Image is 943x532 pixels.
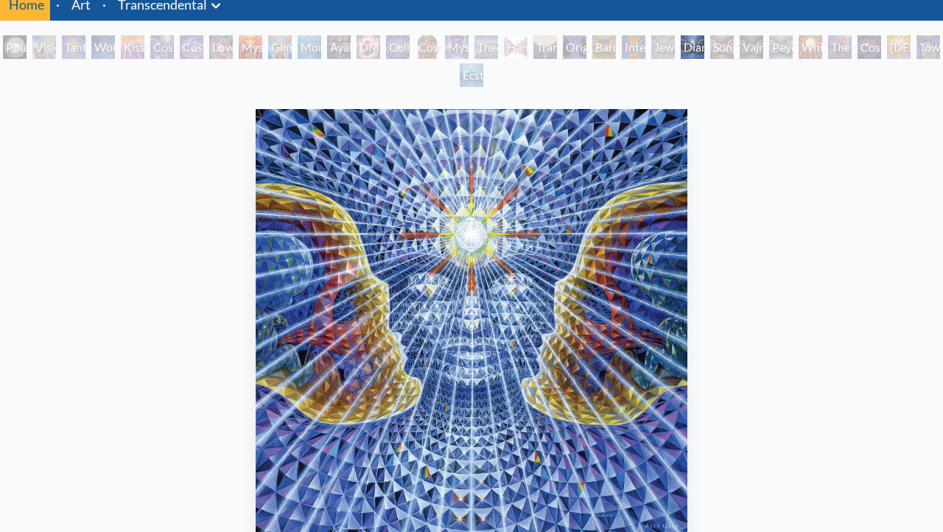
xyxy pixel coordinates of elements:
[504,35,527,59] div: Hands that See
[298,35,321,59] div: Monochord
[769,35,793,59] div: Peyote Being
[3,35,27,59] div: Polar Unity Spiral
[681,35,704,59] div: Diamond Being
[799,35,822,59] div: White Light
[209,35,233,59] div: Love is a Cosmic Force
[327,35,351,59] div: Ayahuasca Visitation
[592,35,616,59] div: Bardo Being
[710,35,734,59] div: Song of Vajra Being
[62,35,85,59] div: Tantra
[740,35,763,59] div: Vajra Being
[460,63,483,87] div: Ecstasy
[887,35,911,59] div: [DEMOGRAPHIC_DATA]
[32,35,56,59] div: Visionary Origin of Language
[121,35,144,59] div: Kiss of the [MEDICAL_DATA]
[180,35,203,59] div: Cosmic Artist
[416,35,439,59] div: Cosmic [DEMOGRAPHIC_DATA]
[445,35,469,59] div: Mystic Eye
[651,35,675,59] div: Jewel Being
[150,35,174,59] div: Cosmic Creativity
[357,35,380,59] div: DMT - The Spirit Molecule
[828,35,852,59] div: The Great Turn
[91,35,115,59] div: Wonder
[474,35,498,59] div: Theologue
[239,35,262,59] div: Mysteriosa 2
[858,35,881,59] div: Cosmic Consciousness
[268,35,292,59] div: Glimpsing the Empyrean
[622,35,645,59] div: Interbeing
[563,35,586,59] div: Original Face
[916,35,940,59] div: Toward the One
[533,35,557,59] div: Transfiguration
[386,35,410,59] div: Collective Vision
